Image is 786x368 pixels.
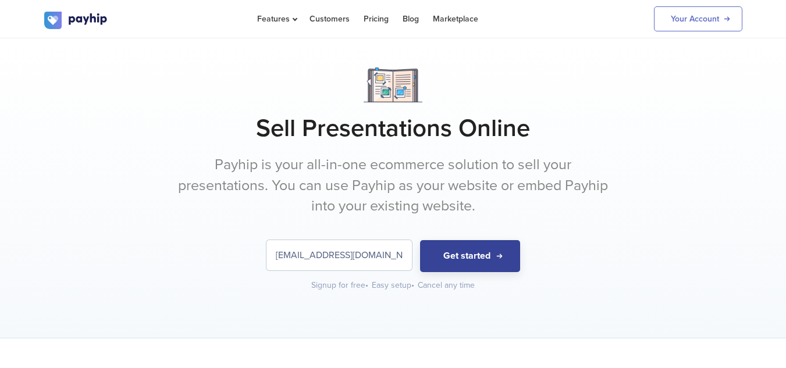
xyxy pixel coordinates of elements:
[266,240,412,270] input: Enter your email address
[420,240,520,272] button: Get started
[654,6,742,31] a: Your Account
[411,280,414,290] span: •
[418,280,475,291] div: Cancel any time
[365,280,368,290] span: •
[311,280,369,291] div: Signup for free
[44,12,108,29] img: logo.svg
[372,280,415,291] div: Easy setup
[257,14,296,24] span: Features
[364,67,422,102] img: Notebook.png
[44,114,742,143] h1: Sell Presentations Online
[175,155,611,217] p: Payhip is your all-in-one ecommerce solution to sell your presentations. You can use Payhip as yo...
